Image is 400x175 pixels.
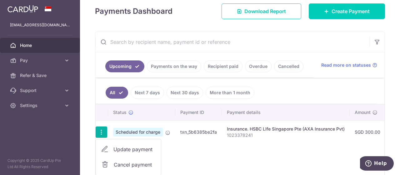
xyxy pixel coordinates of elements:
h4: Payments Dashboard [95,6,172,17]
a: Cancelled [274,60,303,72]
a: Download Report [222,3,301,19]
th: Payment details [222,104,350,121]
img: CardUp [7,5,38,13]
span: Create Payment [332,8,370,15]
span: Settings [20,102,61,109]
span: Status [113,109,127,116]
th: Payment ID [175,104,222,121]
input: Search by recipient name, payment id or reference [95,32,370,52]
a: Create Payment [309,3,385,19]
iframe: Opens a widget where you can find more information [360,156,394,172]
span: Support [20,87,61,94]
div: Insurance. HSBC LIfe Singapore Pte (AXA Insurance Pvt) [227,126,345,132]
span: Home [20,42,61,49]
span: Scheduled for charge [113,128,163,136]
a: More than 1 month [206,87,254,99]
span: Download Report [244,8,286,15]
a: Overdue [245,60,272,72]
td: SGD 300.00 [350,121,385,143]
a: Read more on statuses [321,62,377,68]
span: Read more on statuses [321,62,371,68]
a: All [106,87,128,99]
a: Next 30 days [167,87,203,99]
a: Upcoming [105,60,144,72]
a: Payments on the way [147,60,201,72]
span: Amount [355,109,371,116]
p: 1023378241 [227,132,345,138]
a: Recipient paid [204,60,242,72]
span: Pay [20,57,61,64]
p: [EMAIL_ADDRESS][DOMAIN_NAME] [10,22,70,28]
a: Next 7 days [131,87,164,99]
td: txn_5b6385be2fa [175,121,222,143]
span: Refer & Save [20,72,61,79]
